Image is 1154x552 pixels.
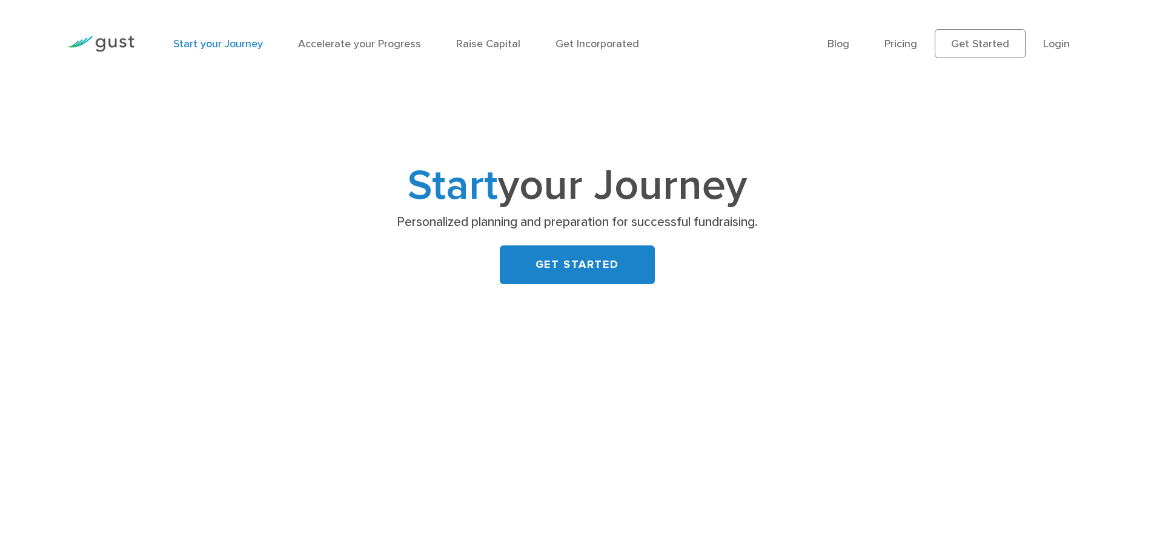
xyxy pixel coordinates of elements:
a: GET STARTED [500,245,655,284]
a: Raise Capital [456,38,520,50]
p: Personalized planning and preparation for successful fundraising. [342,214,812,231]
a: Blog [827,38,849,50]
a: Pricing [884,38,917,50]
a: Login [1043,38,1070,50]
a: Accelerate your Progress [298,38,421,50]
h1: your Journey [338,167,817,205]
span: Start [408,160,498,211]
a: Get Incorporated [555,38,639,50]
img: Gust Logo [67,36,134,52]
a: Get Started [935,29,1026,58]
a: Start your Journey [173,38,263,50]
